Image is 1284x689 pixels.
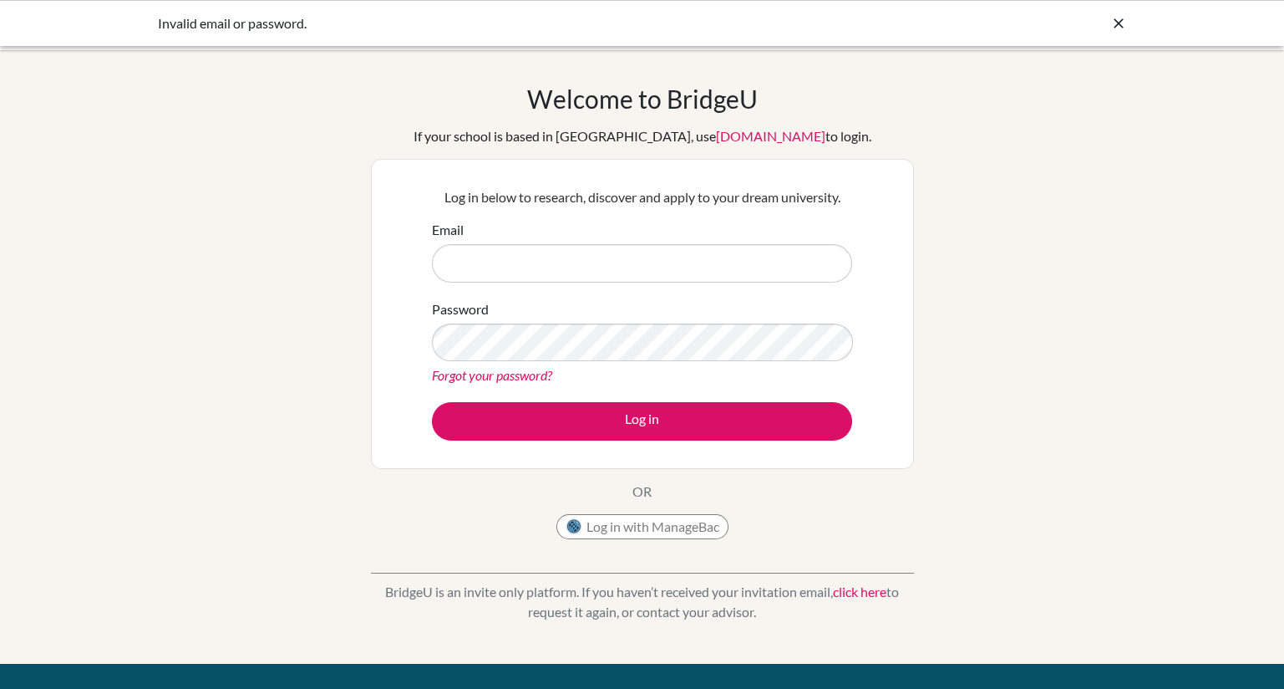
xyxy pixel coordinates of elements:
[632,482,652,502] p: OR
[432,367,552,383] a: Forgot your password?
[527,84,758,114] h1: Welcome to BridgeU
[158,13,876,33] div: Invalid email or password.
[414,126,871,146] div: If your school is based in [GEOGRAPHIC_DATA], use to login.
[432,220,464,240] label: Email
[432,299,489,319] label: Password
[432,187,852,207] p: Log in below to research, discover and apply to your dream university.
[371,582,914,622] p: BridgeU is an invite only platform. If you haven’t received your invitation email, to request it ...
[833,584,886,600] a: click here
[716,128,825,144] a: [DOMAIN_NAME]
[556,514,728,539] button: Log in with ManageBac
[432,402,852,441] button: Log in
